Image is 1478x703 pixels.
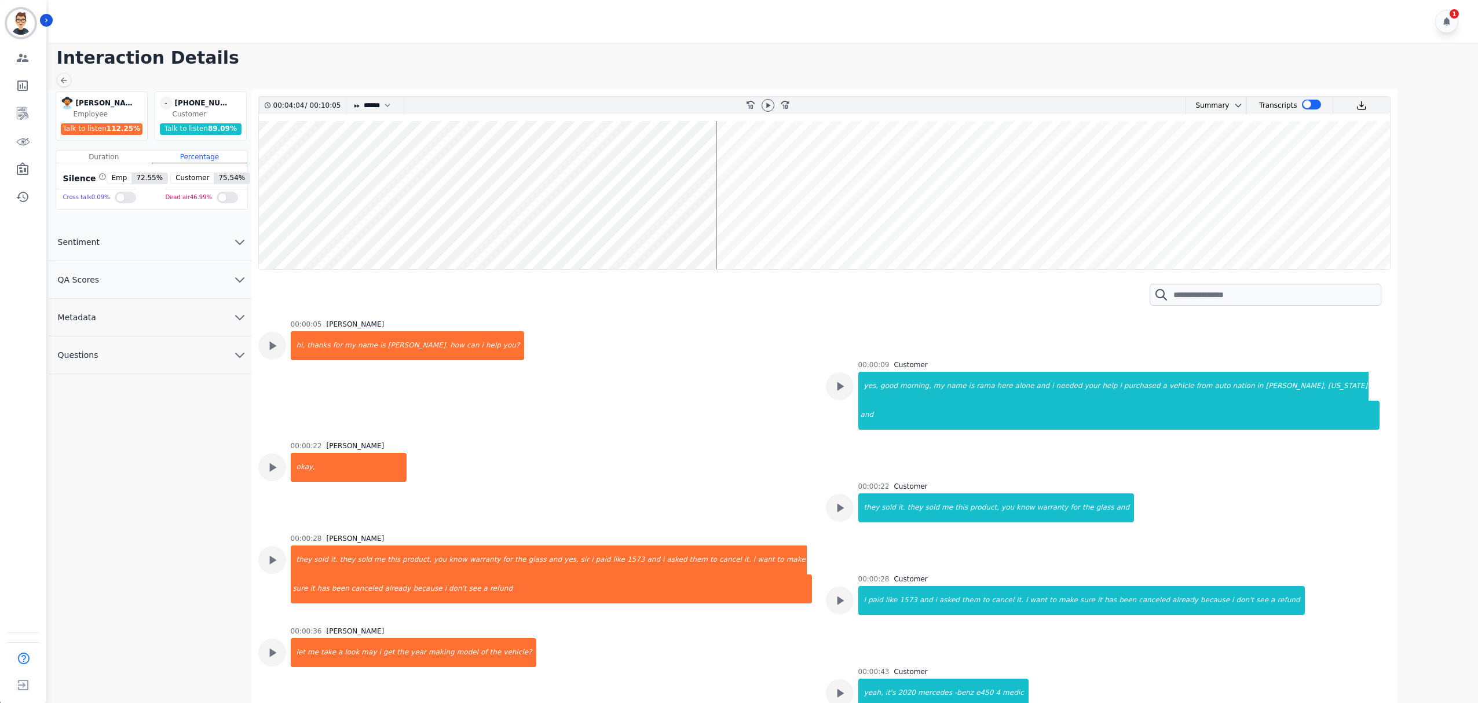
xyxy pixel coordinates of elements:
div: refund [489,574,812,603]
div: Silence [61,173,107,184]
div: for [332,331,344,360]
div: let [292,638,306,667]
div: i [444,574,448,603]
div: i [1051,372,1055,401]
svg: chevron down [233,310,247,324]
div: product, [401,545,433,574]
div: 00:00:28 [291,534,322,543]
div: 00:00:09 [858,360,890,369]
div: cancel [718,545,743,574]
div: my [932,372,946,401]
div: vehicle? [502,638,536,667]
div: you [433,545,448,574]
div: 00:00:43 [858,667,890,676]
div: making [427,638,456,667]
div: paid [594,545,612,574]
div: asked [938,586,961,615]
div: don't [1235,586,1255,615]
div: [PERSON_NAME] [326,441,384,451]
div: the [396,638,410,667]
div: Customer [894,667,927,676]
div: a [1162,372,1168,401]
span: QA Scores [49,274,109,285]
div: been [1118,586,1137,615]
img: Bordered avatar [7,9,35,37]
div: yes, [563,545,580,574]
div: needed [1055,372,1084,401]
div: help [485,331,502,360]
div: Percentage [152,151,247,163]
div: 1 [1450,9,1459,19]
div: me [373,545,386,574]
div: canceled [350,574,384,603]
div: 1573 [898,586,919,615]
div: me [306,638,320,667]
div: your [1084,372,1102,401]
div: a [1270,586,1276,615]
div: look [343,638,360,667]
div: [PERSON_NAME] [76,97,134,109]
div: sold [880,493,897,522]
div: refund [1276,586,1304,615]
div: Customer [894,482,927,491]
div: like [612,545,626,574]
div: the [489,638,503,667]
div: of [480,638,489,667]
div: vehicle [1168,372,1195,401]
div: it [1096,586,1103,615]
div: 00:00:22 [858,482,890,491]
div: 00:10:05 [308,97,339,114]
div: rama [975,372,996,401]
div: [PERSON_NAME], [1264,372,1327,401]
div: sold [924,493,941,522]
div: i [1231,586,1235,615]
div: them [689,545,709,574]
svg: chevron down [1234,101,1243,110]
div: can [466,331,481,360]
div: year [409,638,427,667]
div: a [482,574,489,603]
div: it. [330,545,339,574]
span: 75.54 % [214,173,250,184]
svg: chevron down [233,348,247,362]
span: 112.25 % [107,125,140,133]
div: i [481,331,485,360]
div: Summary [1186,97,1229,114]
div: they [859,493,881,522]
div: Customer [894,574,927,584]
div: i [859,586,867,615]
div: see [468,574,482,603]
div: good [879,372,899,401]
div: name [357,331,379,360]
div: [US_STATE] [1327,372,1369,401]
div: glass [528,545,548,574]
div: i [1025,586,1029,615]
div: is [379,331,387,360]
div: me [941,493,954,522]
div: has [316,574,331,603]
div: yes, [859,372,880,401]
span: Questions [49,349,108,361]
div: okay, [292,453,407,482]
div: [PERSON_NAME]. [387,331,449,360]
div: them [961,586,981,615]
span: Customer [171,173,214,184]
div: sure [292,574,309,603]
div: to [709,545,718,574]
div: been [331,574,350,603]
div: already [1171,586,1199,615]
div: auto [1214,372,1232,401]
div: a [337,638,343,667]
div: sir [580,545,591,574]
div: and [919,586,934,615]
div: [PERSON_NAME] [326,627,384,636]
div: get [382,638,396,667]
div: warranty [1036,493,1070,522]
button: chevron down [1229,101,1243,110]
div: Duration [56,151,152,163]
div: want [1029,586,1048,615]
div: make [1058,586,1079,615]
div: Customer [173,109,244,119]
div: product, [969,493,1000,522]
div: it. [743,545,752,574]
